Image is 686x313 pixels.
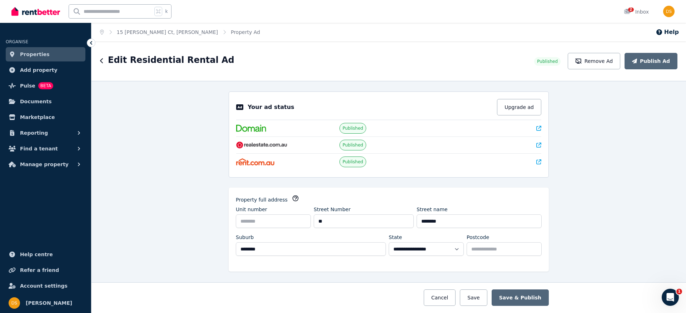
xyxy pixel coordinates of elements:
[537,59,558,64] span: Published
[20,81,35,90] span: Pulse
[236,196,288,203] label: Property full address
[20,50,50,59] span: Properties
[492,289,549,306] button: Save & Publish
[6,157,85,172] button: Manage property
[20,282,68,290] span: Account settings
[624,8,649,15] div: Inbox
[6,263,85,277] a: Refer a friend
[6,79,85,93] a: PulseBETA
[314,206,351,213] label: Street Number
[117,29,218,35] a: 15 [PERSON_NAME] Ct, [PERSON_NAME]
[6,279,85,293] a: Account settings
[656,28,679,36] button: Help
[20,113,55,121] span: Marketplace
[20,129,48,137] span: Reporting
[231,29,260,35] a: Property Ad
[343,142,363,148] span: Published
[91,23,269,41] nav: Breadcrumb
[417,206,448,213] label: Street name
[460,289,487,306] button: Save
[236,234,254,241] label: Suburb
[26,299,72,307] span: [PERSON_NAME]
[6,63,85,77] a: Add property
[236,158,274,165] img: Rent.com.au
[9,297,20,309] img: Dan Spasojevic
[6,141,85,156] button: Find a tenant
[11,6,60,17] img: RentBetter
[20,160,69,169] span: Manage property
[20,97,52,106] span: Documents
[343,125,363,131] span: Published
[6,94,85,109] a: Documents
[467,234,489,241] label: Postcode
[497,99,541,115] button: Upgrade ad
[108,54,234,66] h1: Edit Residential Rental Ad
[628,8,634,12] span: 2
[6,126,85,140] button: Reporting
[663,6,675,17] img: Dan Spasojevic
[236,141,287,149] img: RealEstate.com.au
[236,206,267,213] label: Unit number
[20,66,58,74] span: Add property
[568,53,620,69] button: Remove Ad
[6,247,85,262] a: Help centre
[625,53,677,69] button: Publish Ad
[6,110,85,124] a: Marketplace
[20,266,59,274] span: Refer a friend
[20,144,58,153] span: Find a tenant
[389,234,402,241] label: State
[38,82,53,89] span: BETA
[424,289,456,306] button: Cancel
[6,47,85,61] a: Properties
[662,289,679,306] iframe: Intercom live chat
[343,159,363,165] span: Published
[676,289,682,294] span: 1
[248,103,294,111] p: Your ad status
[236,125,266,132] img: Domain.com.au
[6,39,28,44] span: ORGANISE
[20,250,53,259] span: Help centre
[165,9,168,14] span: k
